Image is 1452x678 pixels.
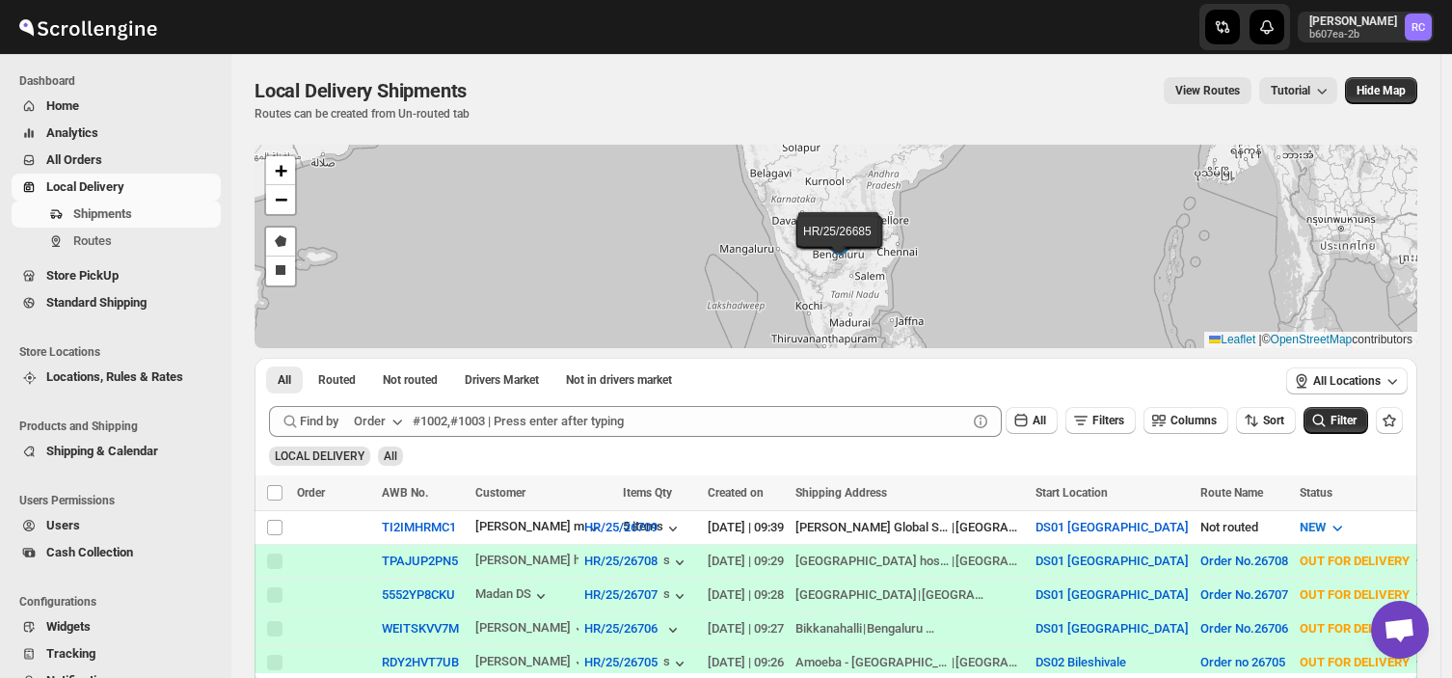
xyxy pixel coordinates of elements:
[19,419,222,434] span: Products and Shipping
[1035,520,1189,534] button: DS01 [GEOGRAPHIC_DATA]
[12,93,221,120] button: Home
[15,3,160,51] img: ScrollEngine
[275,158,287,182] span: +
[1263,414,1284,427] span: Sort
[382,520,456,534] button: TI2IMHRMC1
[1035,621,1189,636] button: DS01 [GEOGRAPHIC_DATA]
[1200,486,1263,500] span: Route Name
[46,152,102,167] span: All Orders
[708,552,784,571] div: [DATE] | 09:29
[12,120,221,147] button: Analytics
[795,619,1024,638] div: |
[475,586,551,606] div: Madan DS
[1259,333,1262,346] span: |
[318,372,356,388] span: Routed
[795,518,1024,537] div: |
[584,554,658,568] button: HR/25/26708
[1288,613,1442,644] button: OUT FOR DELIVERY
[46,179,124,194] span: Local Delivery
[46,125,98,140] span: Analytics
[275,449,364,463] span: LOCAL DELIVERY
[342,406,418,437] button: Order
[1035,486,1108,500] span: Start Location
[955,518,1023,537] div: [GEOGRAPHIC_DATA]
[1035,587,1189,602] button: DS01 [GEOGRAPHIC_DATA]
[826,233,855,255] img: Marker
[12,539,221,566] button: Cash Collection
[465,372,539,388] span: Drivers Market
[1286,367,1408,394] button: All Locations
[12,201,221,228] button: Shipments
[584,655,658,669] button: HR/25/26705
[255,106,474,122] p: Routes can be created from Un-routed tab
[371,366,449,393] button: Unrouted
[584,587,658,602] button: HR/25/26707
[453,366,551,393] button: Claimable
[1300,520,1326,534] span: NEW
[12,438,221,465] button: Shipping & Calendar
[795,552,1024,571] div: |
[795,585,917,605] div: [GEOGRAPHIC_DATA]
[1035,554,1189,568] button: DS01 [GEOGRAPHIC_DATA]
[825,231,854,252] img: Marker
[1236,407,1296,434] button: Sort
[1313,373,1381,389] span: All Locations
[46,545,133,559] span: Cash Collection
[795,653,1024,672] div: |
[1412,21,1425,34] text: RC
[566,372,672,388] span: Not in drivers market
[1092,414,1124,427] span: Filters
[266,366,303,393] button: All
[1304,407,1368,434] button: Filter
[475,553,603,567] div: [PERSON_NAME] har...
[1259,77,1337,104] button: Tutorial
[1300,621,1410,636] span: OUT FOR DELIVERY
[1331,414,1357,427] span: Filter
[955,552,1023,571] div: [GEOGRAPHIC_DATA]
[266,156,295,185] a: Zoom in
[46,369,183,384] span: Locations, Rules & Rates
[278,372,291,388] span: All
[1271,84,1310,97] span: Tutorial
[623,486,672,500] span: Items Qty
[955,653,1023,672] div: [GEOGRAPHIC_DATA]
[1345,77,1417,104] button: Map action label
[46,295,147,310] span: Standard Shipping
[297,486,325,500] span: Order
[382,554,458,568] button: TPAJUP2PN5
[1309,29,1397,41] p: b607ea-2b
[19,73,222,89] span: Dashboard
[708,585,784,605] div: [DATE] | 09:28
[46,619,91,634] span: Widgets
[1300,655,1410,669] span: OUT FOR DELIVERY
[1006,407,1058,434] button: All
[382,621,459,636] button: WEITSKVV7M
[1164,77,1251,104] button: view route
[795,518,952,537] div: [PERSON_NAME] Global School, [GEOGRAPHIC_DATA], [GEOGRAPHIC_DATA]
[1405,14,1432,41] span: Rahul Chopra
[12,613,221,640] button: Widgets
[73,206,132,221] span: Shipments
[1200,621,1288,636] button: Order No.26706
[1288,580,1442,610] button: OUT FOR DELIVERY
[795,653,952,672] div: Amoeba - [GEOGRAPHIC_DATA][STREET_ADDRESS][PERSON_NAME][PERSON_NAME]
[584,621,658,636] button: HR/25/26706
[300,412,338,431] span: Find by
[19,344,222,360] span: Store Locations
[1200,518,1288,537] div: Not routed
[307,366,367,393] button: Routed
[1298,12,1434,42] button: User menu
[823,231,852,253] img: Marker
[475,620,590,639] button: [PERSON_NAME]
[382,587,455,602] button: 5552YP8CKU
[795,552,952,571] div: [GEOGRAPHIC_DATA] hostel vartur
[1300,486,1332,500] span: Status
[19,493,222,508] span: Users Permissions
[255,79,467,102] span: Local Delivery Shipments
[1170,414,1217,427] span: Columns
